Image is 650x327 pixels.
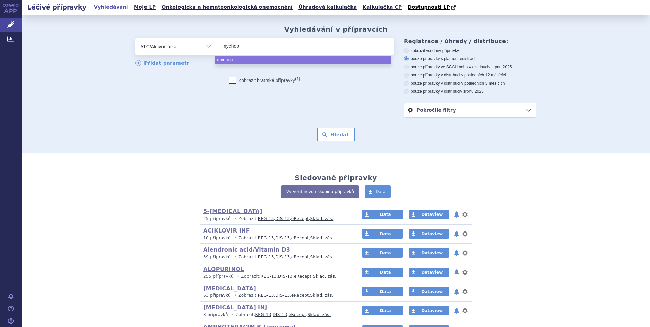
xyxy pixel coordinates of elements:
[409,268,449,277] a: Dataview
[404,38,536,45] h3: Registrace / úhrady / distribuce:
[258,216,274,221] a: REG-13
[460,89,483,94] span: v srpnu 2025
[317,128,355,141] button: Hledat
[132,3,158,12] a: Moje LP
[406,3,459,12] a: Dostupnosti LP
[203,235,349,241] p: Zobrazit: , , ,
[404,81,536,86] label: pouze přípravky v distribuci v posledních 3 měsících
[232,216,238,222] i: •
[380,308,391,313] span: Data
[203,246,290,253] a: Alendronic acid/Vitamin D3
[203,312,228,317] span: 8 přípravků
[421,231,443,236] span: Dataview
[362,248,403,258] a: Data
[362,306,403,315] a: Data
[215,56,391,64] li: mychop
[421,289,443,294] span: Dataview
[203,236,231,240] span: 10 přípravků
[409,287,449,296] a: Dataview
[229,312,236,318] i: •
[462,307,468,315] button: nastavení
[291,255,309,259] a: eRecept
[404,64,536,70] label: pouze přípravky ve SCAU nebo v distribuci
[404,89,536,94] label: pouze přípravky v distribuci
[380,231,391,236] span: Data
[203,293,231,298] span: 63 přípravků
[308,312,331,317] a: Sklad. zás.
[258,255,274,259] a: REG-13
[488,65,512,69] span: v srpnu 2025
[453,268,460,276] button: notifikace
[453,210,460,219] button: notifikace
[362,268,403,277] a: Data
[135,60,189,66] a: Přidat parametr
[310,293,334,298] a: Sklad. zás.
[22,2,92,12] h2: Léčivé přípravky
[408,4,450,10] span: Dostupnosti LP
[361,3,404,12] a: Kalkulačka CP
[203,254,349,260] p: Zobrazit: , , ,
[404,56,536,62] label: pouze přípravky s platnou registrací
[310,236,334,240] a: Sklad. zás.
[203,312,349,318] p: Zobrazit: , , ,
[281,185,359,198] a: Vytvořit novou skupinu přípravků
[291,216,309,221] a: eRecept
[380,251,391,255] span: Data
[362,229,403,239] a: Data
[275,216,290,221] a: DIS-13
[284,25,388,33] h2: Vyhledávání v přípravcích
[275,236,290,240] a: DIS-13
[453,230,460,238] button: notifikace
[261,274,277,279] a: REG-13
[409,248,449,258] a: Dataview
[203,216,349,222] p: Zobrazit: , , ,
[365,185,391,198] a: Data
[462,249,468,257] button: nastavení
[380,270,391,275] span: Data
[313,274,337,279] a: Sklad. zás.
[203,216,231,221] span: 25 přípravků
[278,274,292,279] a: DIS-13
[462,230,468,238] button: nastavení
[258,236,274,240] a: REG-13
[275,293,290,298] a: DIS-13
[203,285,256,292] a: [MEDICAL_DATA]
[421,212,443,217] span: Dataview
[421,251,443,255] span: Dataview
[232,293,238,298] i: •
[462,210,468,219] button: nastavení
[273,312,287,317] a: DIS-13
[404,103,536,117] a: Pokročilé filtry
[453,249,460,257] button: notifikace
[462,288,468,296] button: nastavení
[203,266,244,272] a: ALOPURINOL
[294,274,312,279] a: eRecept
[92,3,130,12] a: Vyhledávání
[380,212,391,217] span: Data
[291,293,309,298] a: eRecept
[255,312,271,317] a: REG-13
[362,210,403,219] a: Data
[235,274,241,279] i: •
[289,312,306,317] a: eRecept
[421,308,443,313] span: Dataview
[203,274,349,279] p: Zobrazit: , , ,
[409,229,449,239] a: Dataview
[409,306,449,315] a: Dataview
[203,255,231,259] span: 59 přípravků
[462,268,468,276] button: nastavení
[203,227,250,234] a: ACIKLOVIR INF
[453,307,460,315] button: notifikace
[159,3,295,12] a: Onkologická a hematoonkologická onemocnění
[275,255,290,259] a: DIS-13
[362,287,403,296] a: Data
[296,3,359,12] a: Úhradová kalkulačka
[203,304,267,311] a: [MEDICAL_DATA] INJ
[291,236,309,240] a: eRecept
[404,48,536,53] label: zobrazit všechny přípravky
[232,254,238,260] i: •
[310,216,334,221] a: Sklad. zás.
[203,274,234,279] span: 255 přípravků
[376,189,386,194] span: Data
[404,72,536,78] label: pouze přípravky v distribuci v posledních 12 měsících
